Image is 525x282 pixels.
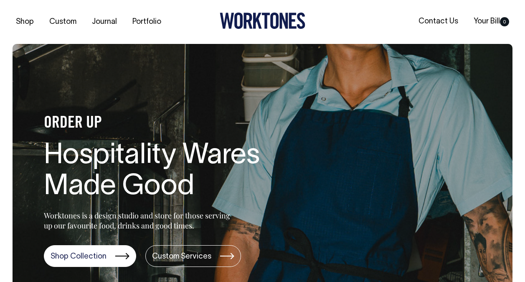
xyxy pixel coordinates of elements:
[44,245,136,267] a: Shop Collection
[145,245,241,267] a: Custom Services
[46,15,80,29] a: Custom
[44,115,311,132] h4: ORDER UP
[44,210,234,231] p: Worktones is a design studio and store for those serving up our favourite food, drinks and good t...
[470,15,512,28] a: Your Bill0
[13,15,37,29] a: Shop
[44,141,311,203] h1: Hospitality Wares Made Good
[89,15,120,29] a: Journal
[129,15,165,29] a: Portfolio
[415,15,462,28] a: Contact Us
[500,17,509,26] span: 0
